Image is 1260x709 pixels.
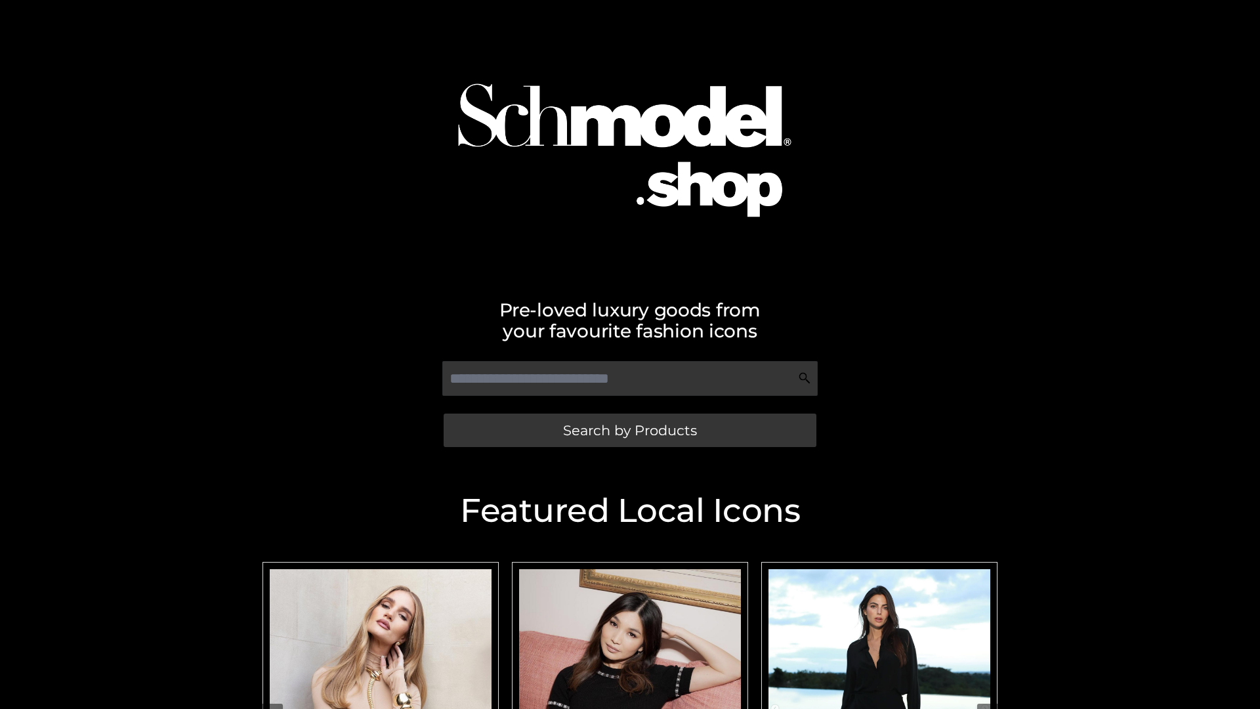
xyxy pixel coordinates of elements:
h2: Pre-loved luxury goods from your favourite fashion icons [256,299,1004,341]
a: Search by Products [444,414,816,447]
img: Search Icon [798,372,811,385]
span: Search by Products [563,423,697,437]
h2: Featured Local Icons​ [256,494,1004,527]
